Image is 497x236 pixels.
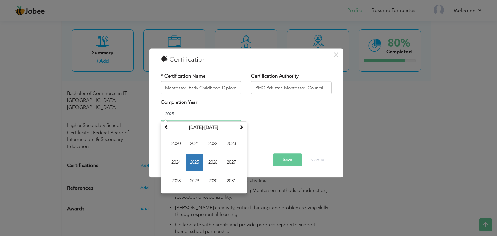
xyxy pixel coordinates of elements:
[167,135,185,152] span: 2020
[167,172,185,190] span: 2028
[161,99,197,106] label: Completion Year
[223,135,240,152] span: 2023
[161,55,332,65] h3: Certification
[164,125,169,129] span: Previous Decade
[305,154,332,166] button: Cancel
[204,154,222,171] span: 2026
[239,125,244,129] span: Next Decade
[161,73,205,80] label: * Certification Name
[223,172,240,190] span: 2031
[204,135,222,152] span: 2022
[223,154,240,171] span: 2027
[251,73,299,80] label: Certification Authority
[167,154,185,171] span: 2024
[186,135,203,152] span: 2021
[273,154,302,166] button: Save
[333,49,339,60] span: ×
[331,49,341,60] button: Close
[204,172,222,190] span: 2030
[170,123,237,133] th: Select Decade
[186,172,203,190] span: 2029
[186,154,203,171] span: 2025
